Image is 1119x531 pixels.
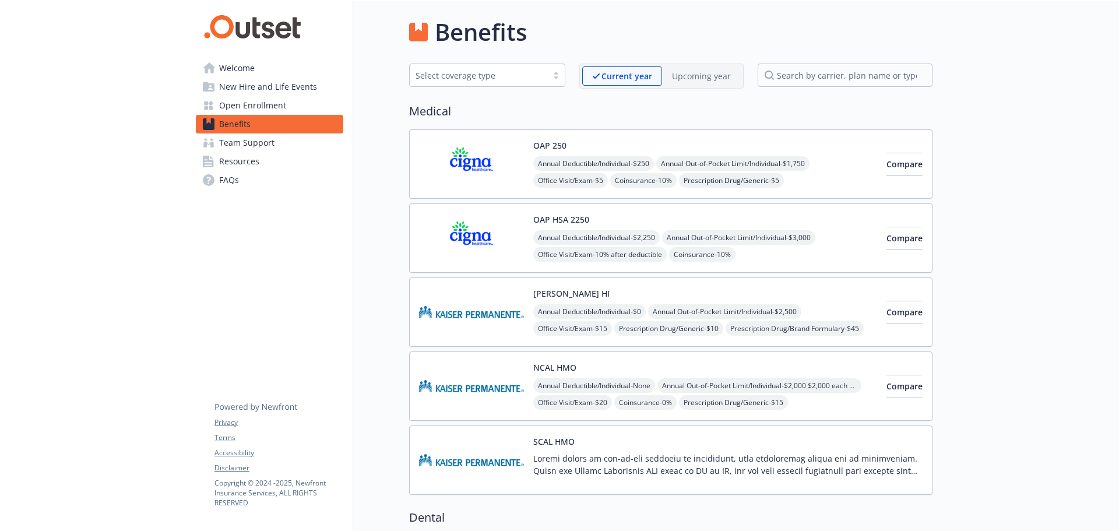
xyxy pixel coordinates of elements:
[726,321,864,336] span: Prescription Drug/Brand Formulary - $45
[219,115,251,133] span: Benefits
[533,321,612,336] span: Office Visit/Exam - $15
[886,301,923,324] button: Compare
[214,463,343,473] a: Disclaimer
[533,247,667,262] span: Office Visit/Exam - 10% after deductible
[533,361,576,374] button: NCAL HMO
[196,171,343,189] a: FAQs
[219,152,259,171] span: Resources
[614,321,723,336] span: Prescription Drug/Generic - $10
[533,230,660,245] span: Annual Deductible/Individual - $2,250
[533,304,646,319] span: Annual Deductible/Individual - $0
[533,287,610,300] button: [PERSON_NAME] HI
[419,435,524,485] img: Kaiser Permanente Insurance Company carrier logo
[409,103,932,120] h2: Medical
[886,159,923,170] span: Compare
[219,133,275,152] span: Team Support
[679,395,788,410] span: Prescription Drug/Generic - $15
[886,381,923,392] span: Compare
[662,230,815,245] span: Annual Out-of-Pocket Limit/Individual - $3,000
[886,153,923,176] button: Compare
[214,432,343,443] a: Terms
[533,435,575,448] button: SCAL HMO
[533,378,655,393] span: Annual Deductible/Individual - None
[672,70,731,82] p: Upcoming year
[214,478,343,508] p: Copyright © 2024 - 2025 , Newfront Insurance Services, ALL RIGHTS RESERVED
[214,448,343,458] a: Accessibility
[533,139,566,152] button: OAP 250
[419,361,524,411] img: Kaiser Permanente Insurance Company carrier logo
[648,304,801,319] span: Annual Out-of-Pocket Limit/Individual - $2,500
[533,156,654,171] span: Annual Deductible/Individual - $250
[196,78,343,96] a: New Hire and Life Events
[196,59,343,78] a: Welcome
[679,173,784,188] span: Prescription Drug/Generic - $5
[419,139,524,189] img: CIGNA carrier logo
[669,247,736,262] span: Coinsurance - 10%
[196,133,343,152] a: Team Support
[886,307,923,318] span: Compare
[219,78,317,96] span: New Hire and Life Events
[219,59,255,78] span: Welcome
[435,15,527,50] h1: Benefits
[214,417,343,428] a: Privacy
[610,173,677,188] span: Coinsurance - 10%
[533,452,923,477] p: Loremi dolors am con-ad-eli seddoeiu te incididunt, utla etdoloremag aliqua eni ad minimveniam. Q...
[601,70,652,82] p: Current year
[219,171,239,189] span: FAQs
[419,213,524,263] img: CIGNA carrier logo
[533,213,589,226] button: OAP HSA 2250
[758,64,932,87] input: search by carrier, plan name or type
[886,233,923,244] span: Compare
[614,395,677,410] span: Coinsurance - 0%
[533,173,608,188] span: Office Visit/Exam - $5
[656,156,810,171] span: Annual Out-of-Pocket Limit/Individual - $1,750
[886,375,923,398] button: Compare
[196,96,343,115] a: Open Enrollment
[416,69,541,82] div: Select coverage type
[533,395,612,410] span: Office Visit/Exam - $20
[196,115,343,133] a: Benefits
[886,227,923,250] button: Compare
[419,287,524,337] img: Kaiser Permanente of Hawaii carrier logo
[196,152,343,171] a: Resources
[657,378,861,393] span: Annual Out-of-Pocket Limit/Individual - $2,000 $2,000 each member in a family
[219,96,286,115] span: Open Enrollment
[409,509,932,526] h2: Dental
